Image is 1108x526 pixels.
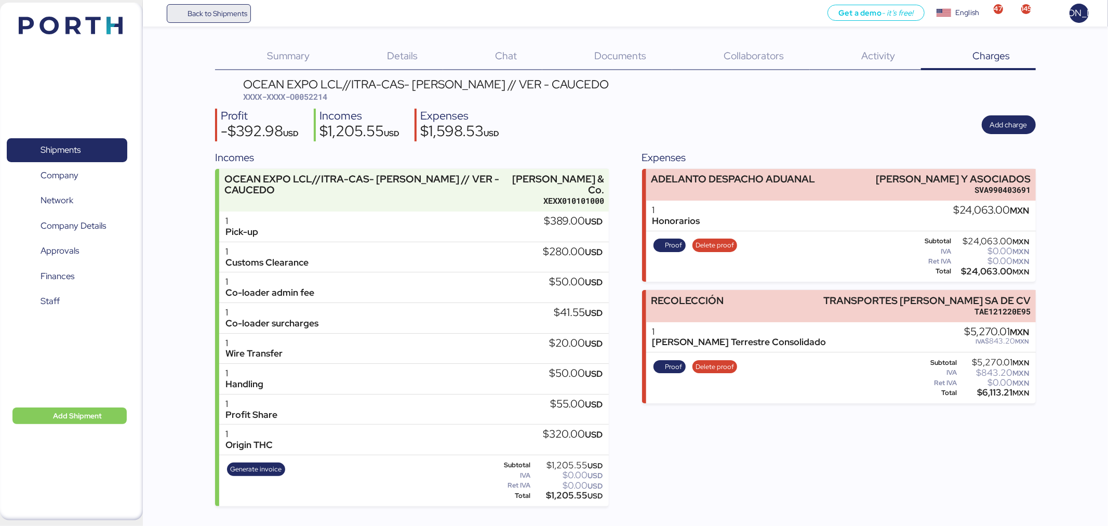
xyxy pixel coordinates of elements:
[972,49,1010,62] span: Charges
[544,216,603,227] div: $389.00
[532,482,603,490] div: $0.00
[495,49,517,62] span: Chat
[823,295,1031,306] div: TRANSPORTES [PERSON_NAME] SA DE CV
[692,360,738,374] button: Delete proof
[221,124,299,141] div: -$392.98
[225,287,314,298] div: Co-loader admin fee
[652,337,826,348] div: [PERSON_NAME] Terrestre Consolidado
[532,462,603,469] div: $1,205.55
[1013,247,1030,256] span: MXN
[224,174,505,195] div: OCEAN EXPO LCL//ITRA-CAS- [PERSON_NAME] // VER - CAUCEDO
[543,429,603,440] div: $320.00
[215,150,609,165] div: Incomes
[1013,358,1030,367] span: MXN
[230,464,282,475] span: Generate invoice
[532,471,603,479] div: $0.00
[225,379,263,390] div: Handling
[227,463,285,476] button: Generate invoice
[585,368,603,379] span: USD
[41,168,78,183] span: Company
[959,379,1030,387] div: $0.00
[7,214,127,238] a: Company Details
[653,239,686,252] button: Proof
[1016,337,1030,346] span: MXN
[954,247,1030,255] div: $0.00
[917,389,957,397] div: Total
[490,462,530,469] div: Subtotal
[7,189,127,213] a: Network
[876,174,1031,185] div: [PERSON_NAME] Y ASOCIADOS
[225,227,258,238] div: Pick-up
[823,306,1031,317] div: TAE121220E95
[585,216,603,227] span: USD
[692,239,738,252] button: Delete proof
[53,410,102,422] span: Add Shipment
[225,318,318,329] div: Co-loader surcharges
[954,205,1030,216] div: $24,063.00
[421,109,500,124] div: Expenses
[225,307,318,318] div: 1
[484,128,500,138] span: USD
[1013,369,1030,378] span: MXN
[652,326,826,337] div: 1
[320,124,400,141] div: $1,205.55
[917,238,952,245] div: Subtotal
[1013,257,1030,266] span: MXN
[588,471,603,480] span: USD
[490,472,530,479] div: IVA
[41,218,106,233] span: Company Details
[976,337,985,346] span: IVA
[387,49,418,62] span: Details
[917,268,952,275] div: Total
[1010,205,1030,216] span: MXN
[652,205,700,216] div: 1
[990,119,1027,131] span: Add charge
[585,399,603,410] span: USD
[594,49,646,62] span: Documents
[588,481,603,491] span: USD
[696,240,734,251] span: Delete proof
[225,348,283,359] div: Wire Transfer
[225,246,309,257] div: 1
[917,379,957,387] div: Ret IVA
[651,295,724,306] div: RECOLECCIÓN
[225,277,314,287] div: 1
[7,265,127,288] a: Finances
[267,49,310,62] span: Summary
[642,150,1036,165] div: Expenses
[665,240,682,251] span: Proof
[12,407,127,424] button: Add Shipment
[225,440,273,451] div: Origin THC
[954,257,1030,265] div: $0.00
[665,361,682,373] span: Proof
[651,174,815,185] div: ADELANTO DESPACHO ADUANAL
[384,128,400,138] span: USD
[917,258,952,265] div: Ret IVA
[225,257,309,268] div: Customs Clearance
[7,290,127,313] a: Staff
[585,246,603,258] span: USD
[490,482,530,489] div: Ret IVA
[549,368,603,379] div: $50.00
[965,337,1030,345] div: $843.20
[41,294,60,309] span: Staff
[7,239,127,263] a: Approvals
[549,338,603,349] div: $20.00
[1013,237,1030,246] span: MXN
[917,369,957,376] div: IVA
[7,164,127,188] a: Company
[696,361,734,373] span: Delete proof
[554,307,603,319] div: $41.55
[982,115,1036,134] button: Add charge
[225,338,283,349] div: 1
[167,4,251,23] a: Back to Shipments
[41,193,73,208] span: Network
[510,174,604,195] div: [PERSON_NAME] & Co.
[188,7,247,20] span: Back to Shipments
[959,369,1030,377] div: $843.20
[959,359,1030,366] div: $5,270.01
[510,195,604,206] div: XEXX010101000
[243,78,609,90] div: OCEAN EXPO LCL//ITRA-CAS- [PERSON_NAME] // VER - CAUCEDO
[1010,326,1030,338] span: MXN
[225,216,258,227] div: 1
